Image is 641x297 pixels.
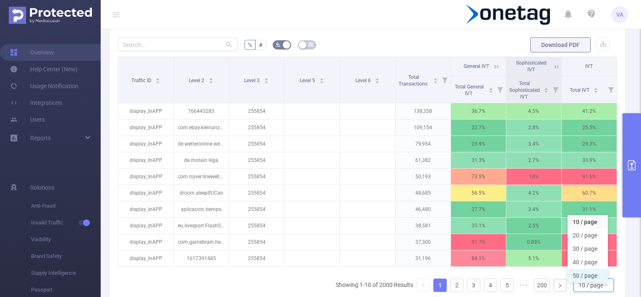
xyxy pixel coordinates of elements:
[604,283,609,289] i: icon: down
[208,77,214,82] div: Sort
[396,250,451,266] p: 31,196
[396,169,451,185] p: 50,193
[396,201,451,217] p: 46,480
[174,218,229,234] p: eu.livesport.FlashScore_com
[174,169,229,185] p: com.naver.linewebtoon
[118,103,173,119] p: display_InAPP
[118,136,173,152] p: display_InAPP
[209,77,214,79] i: icon: caret-up
[31,231,101,248] span: Visibility
[562,218,617,234] p: 35.7%
[562,120,617,135] p: 25.5%
[9,7,92,24] img: Protected Media
[118,38,238,51] input: Search...
[229,185,284,201] p: 255854
[451,250,506,266] p: 84.1%
[30,135,51,141] span: Reports
[605,76,617,103] i: Filter menu
[396,103,451,119] p: 138,358
[229,152,284,168] p: 255854
[593,86,598,91] div: Sort
[118,250,173,266] p: display_InAPP
[451,234,506,250] p: 91.7%
[131,78,153,83] span: Traffic ID
[501,279,513,292] a: 5
[451,152,506,168] p: 31.3%
[229,250,284,266] p: 255854
[562,250,617,266] p: 89.2%
[488,89,493,92] i: icon: caret-down
[578,279,603,292] div: 10 / page
[451,218,506,234] p: 33.1%
[451,169,506,185] p: 73.5%
[10,61,78,78] a: Help Center (New)
[562,185,617,201] p: 60.7%
[118,120,173,135] p: display_InAPP
[517,279,531,292] li: Next 5 Pages
[558,283,563,288] i: icon: right
[229,169,284,185] p: 255854
[118,218,173,234] p: display_InAPP
[467,279,480,292] a: 3
[375,77,380,82] div: Sort
[562,234,617,250] p: 92.6%
[451,279,463,292] a: 2
[544,89,548,92] i: icon: caret-down
[550,76,561,103] i: Filter menu
[174,120,229,135] p: com.ebay.kleinanzeigen
[244,78,261,83] span: Level 3
[276,42,281,47] i: icon: bg-colors
[264,77,269,79] i: icon: caret-up
[568,242,608,255] li: 30 / page
[320,77,324,79] i: icon: caret-up
[433,77,438,79] i: icon: caret-up
[553,279,567,292] li: Next Page
[375,80,380,83] i: icon: caret-down
[562,169,617,185] p: 91.5%
[189,78,206,83] span: Level 2
[174,152,229,168] p: de.motain.iliga
[488,86,493,89] i: icon: caret-up
[451,136,506,152] p: 25.9%
[229,234,284,250] p: 255854
[421,283,426,288] i: icon: left
[31,198,101,214] span: Anti-Fraud
[319,77,324,82] div: Sort
[451,120,506,135] p: 22.7%
[568,229,608,242] li: 20 / page
[544,86,549,91] div: Sort
[570,87,591,93] span: Total IVT
[264,80,269,83] i: icon: caret-down
[616,6,623,23] span: VA
[396,120,451,135] p: 109,154
[467,279,480,292] li: 3
[320,80,324,83] i: icon: caret-down
[506,185,561,201] p: 4.2%
[451,201,506,217] p: 27.7%
[174,201,229,217] p: aplicacion.tiempo
[433,80,438,83] i: icon: caret-down
[396,185,451,201] p: 48,685
[585,63,593,69] span: IVT
[451,185,506,201] p: 56.5%
[516,60,547,73] span: Sophisticated IVT
[494,76,506,103] i: Filter menu
[562,136,617,152] p: 29.3%
[506,120,561,135] p: 2.8%
[534,279,550,292] a: 200
[594,86,598,89] i: icon: caret-up
[308,42,313,47] i: icon: table
[118,152,173,168] p: display_InAPP
[155,77,160,82] div: Sort
[174,250,229,266] p: 1617391485
[568,255,608,269] li: 40 / page
[118,234,173,250] p: display_InAPP
[229,218,284,234] p: 255854
[488,86,493,91] div: Sort
[451,103,506,119] p: 36.7%
[434,279,446,292] a: 1
[506,152,561,168] p: 2.7%
[118,169,173,185] p: display_InAPP
[534,279,550,292] li: 200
